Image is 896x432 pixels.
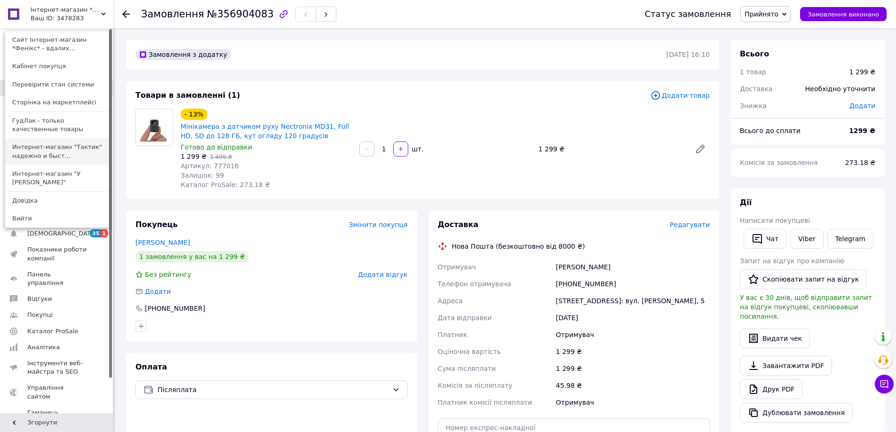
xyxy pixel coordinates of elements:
a: Довідка [5,192,109,210]
span: Аналітика [27,343,60,352]
span: Комісія за післяплату [438,382,513,389]
span: Додати [145,288,171,295]
div: 1 299 ₴ [554,360,712,377]
span: Управління сайтом [27,384,87,401]
img: Мінікамера з датчиком руху Nectronix MD31, Full HD, SD до 128 ГБ, кут огляду 120 градусів [136,109,173,146]
div: Ваш ID: 3478283 [31,14,70,23]
span: Запит на відгук про компанію [740,257,844,265]
span: Без рейтингу [145,271,191,278]
button: Видати чек [740,329,810,348]
span: Артикул: 777016 [181,162,239,170]
span: Доставка [740,85,772,93]
div: 45.98 ₴ [554,377,712,394]
span: Знижка [740,102,767,110]
span: Показники роботи компанії [27,245,87,262]
span: Сума післяплати [438,365,496,372]
span: Залишок: 99 [181,172,224,179]
span: 1 299 ₴ [181,153,206,160]
a: Перевірити стан системи [5,76,109,94]
div: [DATE] [554,309,712,326]
div: Отримувач [554,326,712,343]
button: Чат з покупцем [875,375,894,393]
div: [PERSON_NAME] [554,259,712,275]
div: Повернутися назад [122,9,130,19]
a: Интернет-магазин "Тактик" надежно и быст... [5,138,109,165]
div: 1 299 ₴ [535,142,687,156]
span: №356904083 [207,8,274,20]
span: 1 499 ₴ [210,154,232,160]
span: Оплата [135,362,167,371]
span: Платник комісії післяплати [438,399,532,406]
span: Платник [438,331,468,338]
div: Нова Пошта (безкоштовно від 8000 ₴) [450,242,587,251]
span: 273.18 ₴ [845,159,875,166]
span: Додати відгук [358,271,407,278]
span: Редагувати [670,221,710,228]
a: Интернет-магазин "У [PERSON_NAME]" [5,165,109,191]
div: Отримувач [554,394,712,411]
span: Доставка [438,220,479,229]
a: Сторінка на маркетплейсі [5,94,109,111]
span: Замовлення виконано [808,11,879,18]
a: Завантажити PDF [740,356,832,376]
span: Каталог ProSale: 273.18 ₴ [181,181,270,189]
time: [DATE] 16:10 [666,51,710,58]
button: Чат [744,229,786,249]
span: Змінити покупця [349,221,408,228]
div: 1 299 ₴ [554,343,712,360]
a: Редагувати [691,140,710,158]
span: Комісія за замовлення [740,159,818,166]
a: [PERSON_NAME] [135,239,190,246]
span: Каталог ProSale [27,327,78,336]
a: Сайт Інтернет-магазин *Фенікс* - вдалих... [5,31,109,57]
span: Товари в замовленні (1) [135,91,240,100]
div: [STREET_ADDRESS]: вул. [PERSON_NAME], 5 [554,292,712,309]
div: - 13% [181,109,207,120]
a: Вийти [5,210,109,228]
a: Мінікамера з датчиком руху Nectronix MD31, Full HD, SD до 128 ГБ, кут огляду 120 градусів [181,123,349,140]
span: Інструменти веб-майстра та SEO [27,359,87,376]
span: Замовлення [141,8,204,20]
a: Viber [790,229,823,249]
span: Гаманець компанії [27,408,87,425]
span: Панель управління [27,270,87,287]
span: Покупець [135,220,178,229]
div: [PHONE_NUMBER] [144,304,206,313]
div: [PHONE_NUMBER] [554,275,712,292]
span: Написати покупцеві [740,217,810,224]
a: ГудЛак - только качественные товары [5,112,109,138]
span: Прийнято [745,10,778,18]
div: Статус замовлення [645,9,731,19]
button: Скопіювати запит на відгук [740,269,867,289]
span: 1 товар [740,68,766,76]
span: Додати [849,102,875,110]
span: Покупці [27,311,53,319]
span: [DEMOGRAPHIC_DATA] [27,229,97,238]
span: Всього [740,49,769,58]
span: Післяплата [158,385,389,395]
div: Необхідно уточнити [800,79,881,99]
span: Додати товар [650,90,710,101]
span: Відгуки [27,295,52,303]
span: Телефон отримувача [438,280,511,288]
div: 1 замовлення у вас на 1 299 ₴ [135,251,249,262]
a: Telegram [827,229,873,249]
b: 1299 ₴ [849,127,875,134]
span: Оціночна вартість [438,348,501,355]
span: Адреса [438,297,463,305]
span: Всього до сплати [740,127,801,134]
span: Отримувач [438,263,476,271]
button: Замовлення виконано [800,7,887,21]
span: 1 [101,229,108,237]
div: Замовлення з додатку [135,49,231,60]
div: 1 299 ₴ [849,67,875,77]
div: шт. [409,144,424,154]
a: Кабінет покупця [5,57,109,75]
span: Готово до відправки [181,143,252,151]
span: Дата відправки [438,314,492,322]
span: Дії [740,198,752,207]
span: У вас є 30 днів, щоб відправити запит на відгук покупцеві, скопіювавши посилання. [740,294,872,320]
span: 35 [90,229,101,237]
span: Інтернет-магазин *Фенікс* - вдалих покупок! [31,6,101,14]
button: Дублювати замовлення [740,403,853,423]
